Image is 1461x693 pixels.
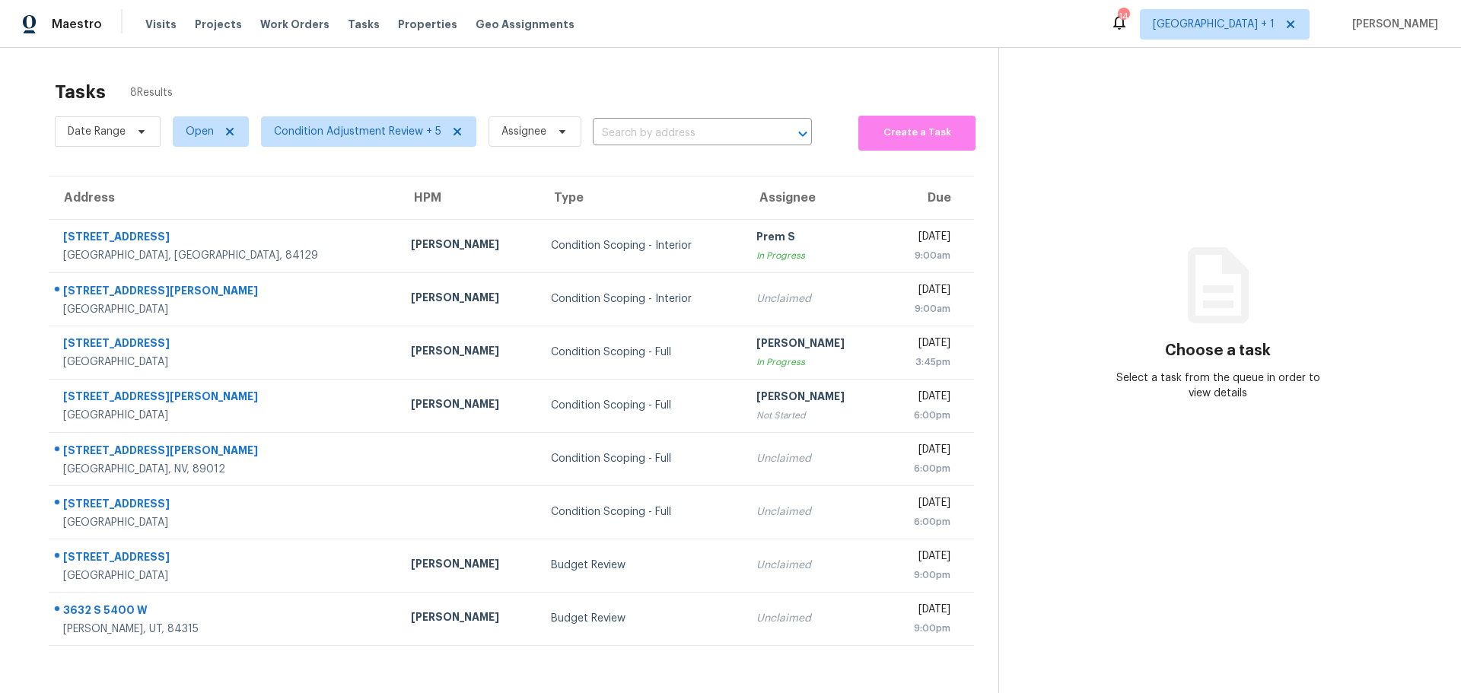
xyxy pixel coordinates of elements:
div: 9:00am [896,301,950,316]
span: Date Range [68,124,126,139]
div: Unclaimed [756,451,872,466]
div: [STREET_ADDRESS] [63,335,387,354]
span: Maestro [52,17,102,32]
div: [GEOGRAPHIC_DATA], NV, 89012 [63,462,387,477]
th: HPM [399,176,539,219]
div: [GEOGRAPHIC_DATA] [63,354,387,370]
div: [GEOGRAPHIC_DATA] [63,568,387,583]
div: Condition Scoping - Full [551,398,732,413]
div: [GEOGRAPHIC_DATA] [63,515,387,530]
span: Visits [145,17,177,32]
span: 8 Results [130,85,173,100]
div: [GEOGRAPHIC_DATA] [63,408,387,423]
div: 9:00pm [896,621,950,636]
div: [STREET_ADDRESS] [63,496,387,515]
div: 3632 S 5400 W [63,602,387,621]
h3: Choose a task [1165,343,1271,358]
span: Create a Task [866,124,968,141]
div: [PERSON_NAME] [411,290,527,309]
div: Budget Review [551,611,732,626]
h2: Tasks [55,84,106,100]
div: Condition Scoping - Full [551,345,732,360]
div: Condition Scoping - Interior [551,238,732,253]
div: [PERSON_NAME] [411,556,527,575]
div: Condition Scoping - Full [551,451,732,466]
div: [PERSON_NAME] [756,335,872,354]
div: Unclaimed [756,611,872,626]
th: Due [884,176,974,219]
div: Condition Scoping - Interior [551,291,732,307]
div: [PERSON_NAME] [411,609,527,628]
span: Tasks [348,19,380,30]
span: Projects [195,17,242,32]
div: [STREET_ADDRESS][PERSON_NAME] [63,443,387,462]
div: 9:00pm [896,567,950,583]
button: Open [792,123,813,145]
div: 14 [1118,9,1128,24]
div: [STREET_ADDRESS][PERSON_NAME] [63,389,387,408]
div: Condition Scoping - Full [551,504,732,520]
div: [DATE] [896,495,950,514]
span: Condition Adjustment Review + 5 [274,124,441,139]
div: In Progress [756,248,872,263]
input: Search by address [593,122,769,145]
div: [PERSON_NAME] [411,237,527,256]
div: [PERSON_NAME], UT, 84315 [63,621,387,637]
div: [DATE] [896,335,950,354]
div: [STREET_ADDRESS] [63,549,387,568]
div: Prem S [756,229,872,248]
div: [PERSON_NAME] [411,343,527,362]
div: [DATE] [896,602,950,621]
div: [DATE] [896,282,950,301]
div: Not Started [756,408,872,423]
div: [PERSON_NAME] [411,396,527,415]
span: Work Orders [260,17,329,32]
div: [STREET_ADDRESS][PERSON_NAME] [63,283,387,302]
div: [DATE] [896,389,950,408]
span: Assignee [501,124,546,139]
span: Open [186,124,214,139]
div: [DATE] [896,548,950,567]
button: Create a Task [858,116,976,151]
div: [DATE] [896,442,950,461]
div: [GEOGRAPHIC_DATA] [63,302,387,317]
th: Address [49,176,399,219]
div: 6:00pm [896,408,950,423]
div: 6:00pm [896,514,950,529]
div: [GEOGRAPHIC_DATA], [GEOGRAPHIC_DATA], 84129 [63,248,387,263]
span: Geo Assignments [476,17,575,32]
div: Unclaimed [756,504,872,520]
div: 3:45pm [896,354,950,370]
span: [GEOGRAPHIC_DATA] + 1 [1153,17,1275,32]
div: Select a task from the queue in order to view details [1109,370,1328,401]
div: [STREET_ADDRESS] [63,229,387,248]
span: Properties [398,17,457,32]
div: Unclaimed [756,558,872,573]
div: Budget Review [551,558,732,573]
div: 9:00am [896,248,950,263]
th: Type [539,176,744,219]
div: [DATE] [896,229,950,248]
span: [PERSON_NAME] [1346,17,1438,32]
div: Unclaimed [756,291,872,307]
th: Assignee [744,176,884,219]
div: In Progress [756,354,872,370]
div: [PERSON_NAME] [756,389,872,408]
div: 6:00pm [896,461,950,476]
